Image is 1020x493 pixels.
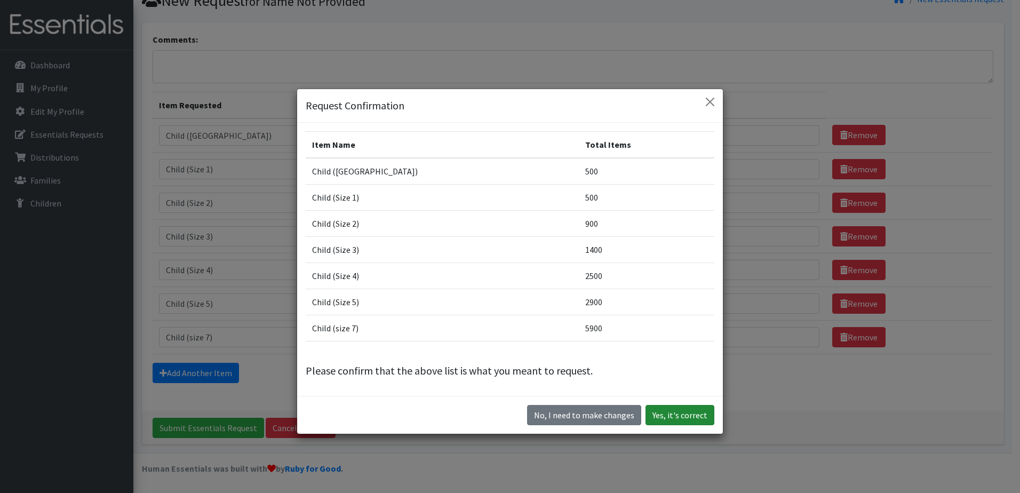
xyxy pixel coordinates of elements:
button: Close [702,93,719,110]
td: Child ([GEOGRAPHIC_DATA]) [306,158,579,185]
h5: Request Confirmation [306,98,404,114]
td: Child (Size 1) [306,185,579,211]
td: Child (Size 2) [306,211,579,237]
td: 900 [579,211,714,237]
button: No I need to make changes [527,405,641,425]
button: Yes, it's correct [646,405,714,425]
td: 2900 [579,289,714,315]
td: 500 [579,185,714,211]
td: 500 [579,158,714,185]
td: 5900 [579,315,714,341]
td: Child (Size 4) [306,263,579,289]
p: Please confirm that the above list is what you meant to request. [306,363,714,379]
td: Child (Size 5) [306,289,579,315]
td: 1400 [579,237,714,263]
th: Item Name [306,132,579,158]
td: 2500 [579,263,714,289]
th: Total Items [579,132,714,158]
td: Child (Size 3) [306,237,579,263]
td: Child (size 7) [306,315,579,341]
